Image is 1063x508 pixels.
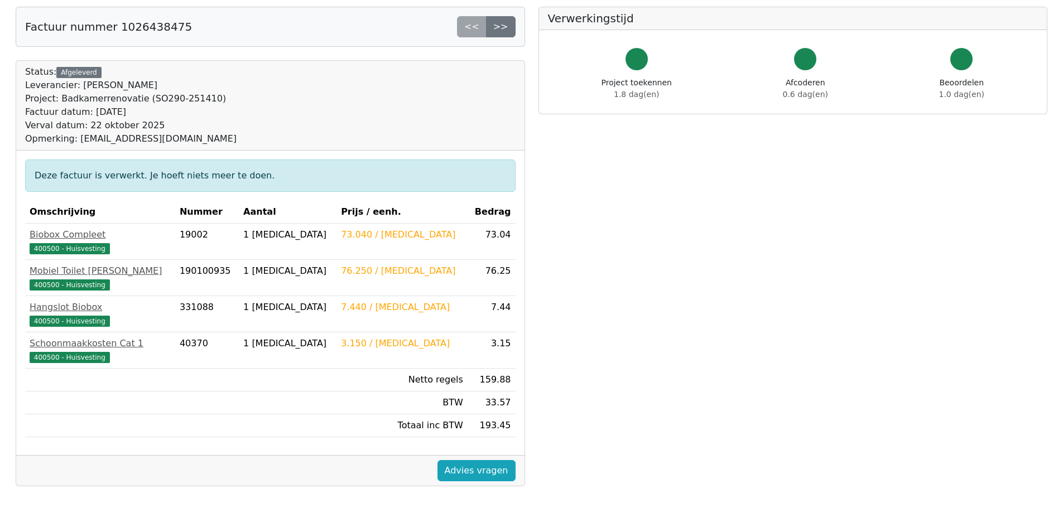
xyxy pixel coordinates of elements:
div: 1 [MEDICAL_DATA] [243,337,332,350]
div: Hangslot Biobox [30,301,171,314]
div: Mobiel Toilet [PERSON_NAME] [30,264,171,278]
a: Biobox Compleet400500 - Huisvesting [30,228,171,255]
td: Totaal inc BTW [336,414,468,437]
div: Afcoderen [783,77,828,100]
span: 1.0 dag(en) [939,90,984,99]
td: 33.57 [468,391,516,414]
span: 400500 - Huisvesting [30,243,110,254]
div: 3.150 / [MEDICAL_DATA] [341,337,463,350]
td: 76.25 [468,260,516,296]
td: Netto regels [336,369,468,391]
th: Prijs / eenh. [336,201,468,224]
td: 19002 [175,224,239,260]
div: Project: Badkamerrenovatie (SO290-251410) [25,92,237,105]
h5: Factuur nummer 1026438475 [25,20,192,33]
th: Bedrag [468,201,516,224]
td: 193.45 [468,414,516,437]
th: Omschrijving [25,201,175,224]
div: Leverancier: [PERSON_NAME] [25,79,237,92]
div: 1 [MEDICAL_DATA] [243,301,332,314]
td: 159.88 [468,369,516,391]
span: 0.6 dag(en) [783,90,828,99]
div: Deze factuur is verwerkt. Je hoeft niets meer te doen. [25,159,516,192]
a: Hangslot Biobox400500 - Huisvesting [30,301,171,327]
span: 1.8 dag(en) [614,90,659,99]
div: 73.040 / [MEDICAL_DATA] [341,228,463,241]
div: Verval datum: 22 oktober 2025 [25,119,237,132]
div: Project toekennen [602,77,672,100]
span: 400500 - Huisvesting [30,316,110,327]
h5: Verwerkingstijd [548,12,1038,25]
a: Advies vragen [437,460,516,481]
span: 400500 - Huisvesting [30,352,110,363]
div: Schoonmaakkosten Cat 1 [30,337,171,350]
th: Aantal [239,201,336,224]
a: Schoonmaakkosten Cat 1400500 - Huisvesting [30,337,171,364]
div: Status: [25,65,237,146]
td: 73.04 [468,224,516,260]
td: 3.15 [468,332,516,369]
div: Afgeleverd [56,67,101,78]
td: 7.44 [468,296,516,332]
div: 76.250 / [MEDICAL_DATA] [341,264,463,278]
a: Mobiel Toilet [PERSON_NAME]400500 - Huisvesting [30,264,171,291]
div: Biobox Compleet [30,228,171,241]
td: 331088 [175,296,239,332]
div: 1 [MEDICAL_DATA] [243,264,332,278]
div: Beoordelen [939,77,984,100]
td: BTW [336,391,468,414]
th: Nummer [175,201,239,224]
td: 190100935 [175,260,239,296]
td: 40370 [175,332,239,369]
div: 1 [MEDICAL_DATA] [243,228,332,241]
div: Opmerking: [EMAIL_ADDRESS][DOMAIN_NAME] [25,132,237,146]
a: >> [486,16,516,37]
div: 7.440 / [MEDICAL_DATA] [341,301,463,314]
span: 400500 - Huisvesting [30,279,110,291]
div: Factuur datum: [DATE] [25,105,237,119]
